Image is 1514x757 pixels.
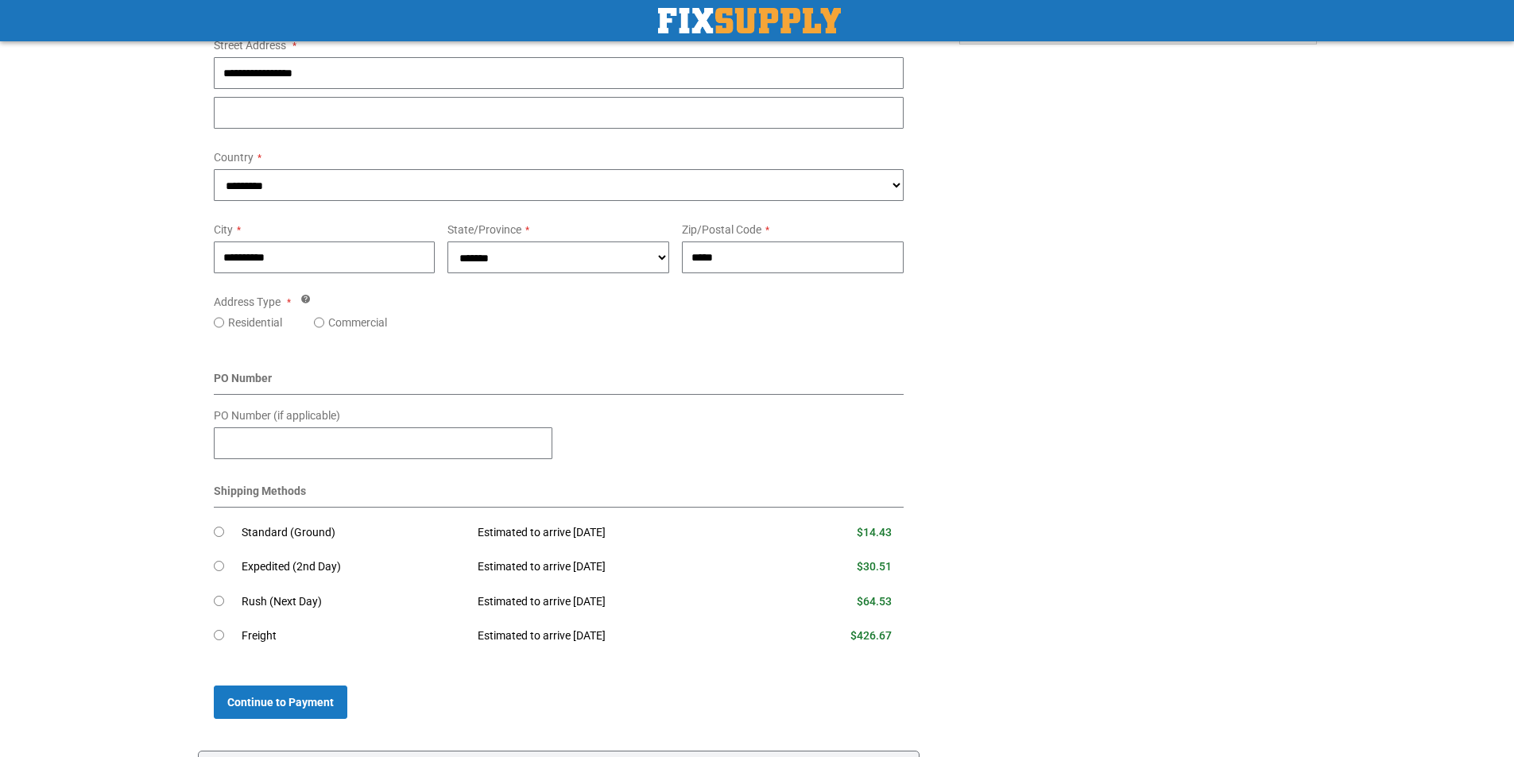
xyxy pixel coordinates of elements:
[658,8,841,33] a: store logo
[466,550,772,585] td: Estimated to arrive [DATE]
[214,686,347,719] button: Continue to Payment
[214,409,340,422] span: PO Number (if applicable)
[214,370,904,395] div: PO Number
[857,560,892,573] span: $30.51
[850,629,892,642] span: $426.67
[857,595,892,608] span: $64.53
[466,619,772,654] td: Estimated to arrive [DATE]
[242,585,467,620] td: Rush (Next Day)
[466,585,772,620] td: Estimated to arrive [DATE]
[227,696,334,709] span: Continue to Payment
[242,550,467,585] td: Expedited (2nd Day)
[242,619,467,654] td: Freight
[214,151,254,164] span: Country
[466,516,772,550] td: Estimated to arrive [DATE]
[214,39,286,52] span: Street Address
[242,516,467,550] td: Standard (Ground)
[857,526,892,539] span: $14.43
[228,315,282,330] label: Residential
[214,483,904,508] div: Shipping Methods
[214,295,281,308] span: Address Type
[214,223,233,236] span: City
[682,223,761,236] span: Zip/Postal Code
[658,8,841,33] img: Fix Industrial Supply
[328,315,387,330] label: Commercial
[447,223,521,236] span: State/Province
